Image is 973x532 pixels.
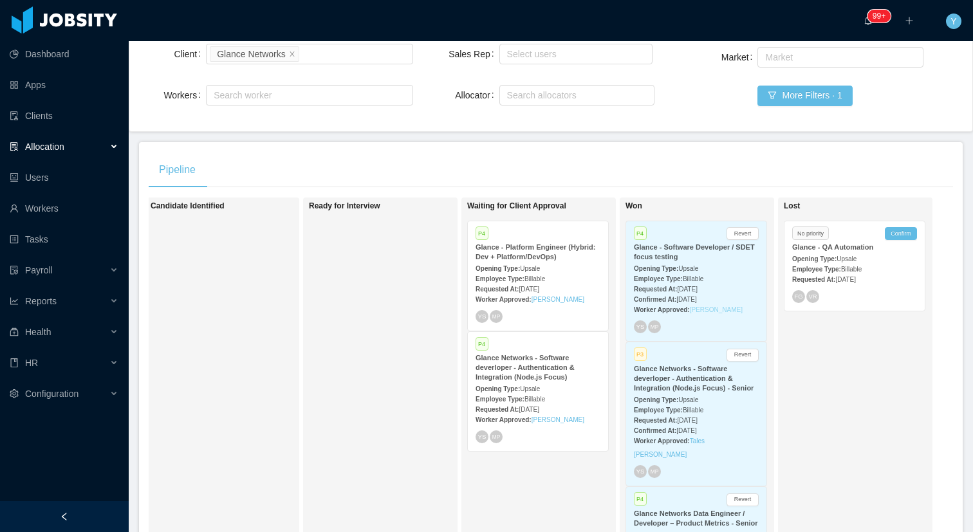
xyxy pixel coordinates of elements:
[302,46,309,62] input: Client
[636,468,644,475] span: YS
[651,324,658,330] span: MP
[634,265,678,272] strong: Opening Type:
[757,86,852,106] button: icon: filterMore Filters · 1
[634,417,677,424] strong: Requested At:
[10,297,19,306] i: icon: line-chart
[761,50,768,65] input: Market
[885,227,917,240] button: Confirm
[634,509,758,527] strong: Glance Networks Data Engineer / Developer – Product Metrics - Senior
[678,265,698,272] span: Upsale
[467,201,647,211] h1: Waiting for Client Approval
[678,396,698,403] span: Upsale
[677,417,697,424] span: [DATE]
[476,337,488,351] span: P4
[10,266,19,275] i: icon: file-protect
[519,406,539,413] span: [DATE]
[214,89,393,102] div: Search worker
[727,493,759,506] button: Revert
[634,226,647,240] span: P4
[25,296,57,306] span: Reports
[792,276,835,283] strong: Requested At:
[690,306,743,313] a: [PERSON_NAME]
[476,296,532,303] strong: Worker Approved:
[210,87,217,103] input: Workers
[683,275,703,282] span: Billable
[634,296,676,303] strong: Confirmed At:
[721,52,758,62] label: Market
[10,165,118,190] a: icon: robotUsers
[676,296,696,303] span: [DATE]
[532,296,584,303] a: [PERSON_NAME]
[950,14,956,29] span: Y
[492,313,500,319] span: MP
[792,243,873,251] strong: Glance - QA Automation
[25,327,51,337] span: Health
[476,406,519,413] strong: Requested At:
[634,275,683,282] strong: Employee Type:
[794,293,802,300] span: FG
[289,50,295,58] i: icon: close
[835,276,855,283] span: [DATE]
[476,416,532,423] strong: Worker Approved:
[476,275,524,282] strong: Employee Type:
[524,275,545,282] span: Billable
[634,396,678,403] strong: Opening Type:
[476,354,575,381] strong: Glance Networks - Software deverloper - Authentication & Integration (Node.js Focus)
[10,358,19,367] i: icon: book
[210,46,299,62] li: Glance Networks
[455,90,499,100] label: Allocator
[449,49,499,59] label: Sales Rep
[163,90,206,100] label: Workers
[476,396,524,403] strong: Employee Type:
[174,49,206,59] label: Client
[524,396,545,403] span: Billable
[10,226,118,252] a: icon: profileTasks
[634,243,755,261] strong: Glance - Software Developer / SDET focus testing
[476,226,488,240] span: P4
[841,266,862,273] span: Billable
[10,103,118,129] a: icon: auditClients
[634,427,676,434] strong: Confirmed At:
[10,196,118,221] a: icon: userWorkers
[651,468,658,474] span: MP
[476,286,519,293] strong: Requested At:
[476,385,520,392] strong: Opening Type:
[476,265,520,272] strong: Opening Type:
[532,416,584,423] a: [PERSON_NAME]
[634,286,677,293] strong: Requested At:
[151,201,331,211] h1: Candidate Identified
[727,227,759,240] button: Revert
[636,324,644,331] span: YS
[905,16,914,25] i: icon: plus
[10,142,19,151] i: icon: solution
[10,389,19,398] i: icon: setting
[477,313,486,320] span: YS
[677,286,697,293] span: [DATE]
[476,243,595,261] strong: Glance - Platform Engineer (Hybrid: Dev + Platform/DevOps)
[634,365,754,392] strong: Glance Networks - Software deverloper - Authentication & Integration (Node.js Focus) - Senior
[10,327,19,336] i: icon: medicine-box
[217,47,286,61] div: Glance Networks
[503,87,510,103] input: Allocator
[867,10,891,23] sup: 453
[634,407,683,414] strong: Employee Type:
[634,492,647,506] span: P4
[25,358,38,368] span: HR
[784,201,964,211] h1: Lost
[149,152,206,188] div: Pipeline
[507,48,640,60] div: Select users
[10,72,118,98] a: icon: appstoreApps
[864,16,873,25] i: icon: bell
[676,427,696,434] span: [DATE]
[837,255,857,262] span: Upsale
[634,437,690,445] strong: Worker Approved:
[10,41,118,67] a: icon: pie-chartDashboard
[727,349,759,362] button: Revert
[25,265,53,275] span: Payroll
[792,266,841,273] strong: Employee Type:
[25,389,79,399] span: Configuration
[792,255,837,262] strong: Opening Type:
[520,385,540,392] span: Upsale
[765,51,909,64] div: Market
[634,347,647,361] span: P3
